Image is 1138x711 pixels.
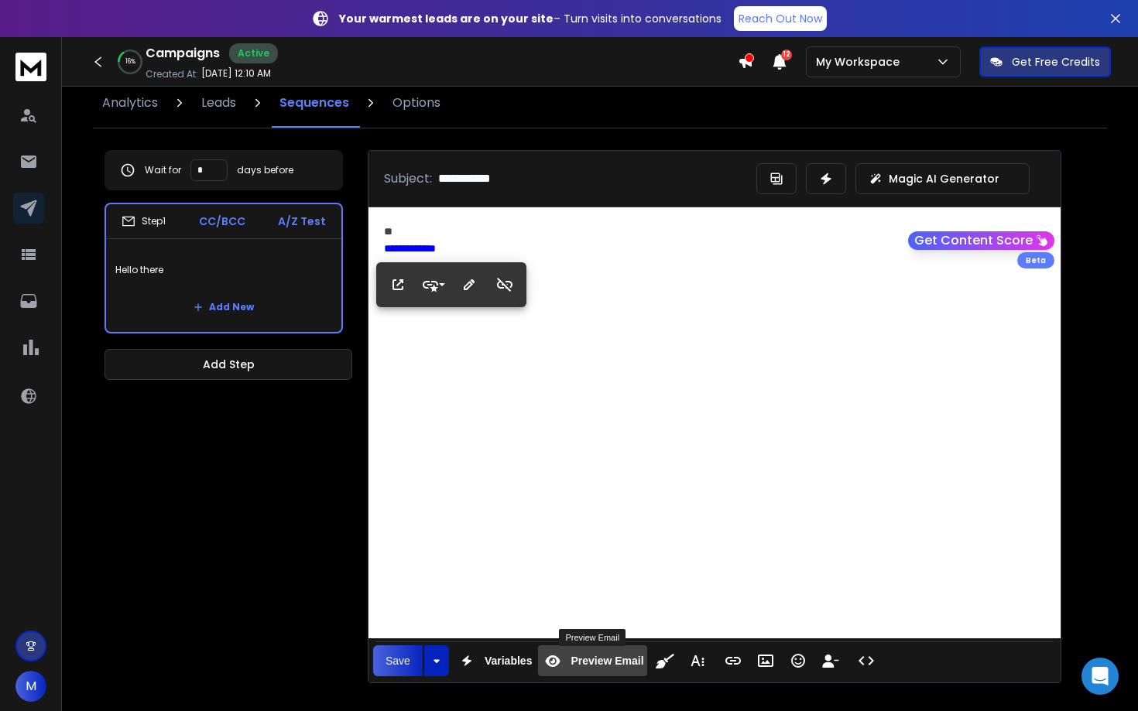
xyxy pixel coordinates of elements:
[199,214,245,229] p: CC/BCC
[201,67,271,80] p: [DATE] 12:10 AM
[1081,658,1119,695] div: Open Intercom Messenger
[852,645,881,676] button: Code View
[889,171,999,186] p: Magic AI Generator
[145,164,181,176] p: Wait for
[279,94,349,112] p: Sequences
[270,78,358,128] a: Sequences
[1012,54,1100,70] p: Get Free Credits
[567,655,646,668] span: Preview Email
[392,94,440,112] p: Options
[783,645,813,676] button: Emoticons
[908,231,1054,250] button: Get Content Score
[237,164,293,176] p: days before
[452,645,536,676] button: Variables
[146,44,220,63] h1: Campaigns
[538,645,646,676] button: Preview Email
[105,203,343,333] li: Step1CC/BCCA/Z TestHello thereAdd New
[384,169,432,188] p: Subject:
[122,214,166,228] div: Step 1
[816,645,845,676] button: Insert Unsubscribe Link
[781,50,792,60] span: 12
[278,214,326,229] p: A/Z Test
[739,11,822,26] p: Reach Out Now
[373,645,423,676] button: Save
[419,269,448,300] button: Style
[339,11,722,26] p: – Turn visits into conversations
[229,43,278,63] div: Active
[718,645,748,676] button: Insert Link (⌘K)
[482,655,536,668] span: Variables
[192,78,245,128] a: Leads
[181,292,266,323] button: Add New
[490,269,519,300] button: Unlink
[383,78,450,128] a: Options
[1017,252,1054,268] div: Beta
[15,53,46,81] img: logo
[115,248,332,292] p: Hello there
[751,645,780,676] button: Insert Image (⌘P)
[650,645,680,676] button: Clean HTML
[979,46,1111,77] button: Get Free Credits
[125,57,135,67] p: 16 %
[15,671,46,702] button: M
[816,54,906,70] p: My Workspace
[93,78,167,128] a: Analytics
[855,163,1030,194] button: Magic AI Generator
[105,349,352,380] button: Add Step
[734,6,827,31] a: Reach Out Now
[383,269,413,300] button: Open Link
[683,645,712,676] button: More Text
[146,68,198,80] p: Created At:
[201,94,236,112] p: Leads
[339,11,554,26] strong: Your warmest leads are on your site
[559,629,626,646] div: Preview Email
[102,94,158,112] p: Analytics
